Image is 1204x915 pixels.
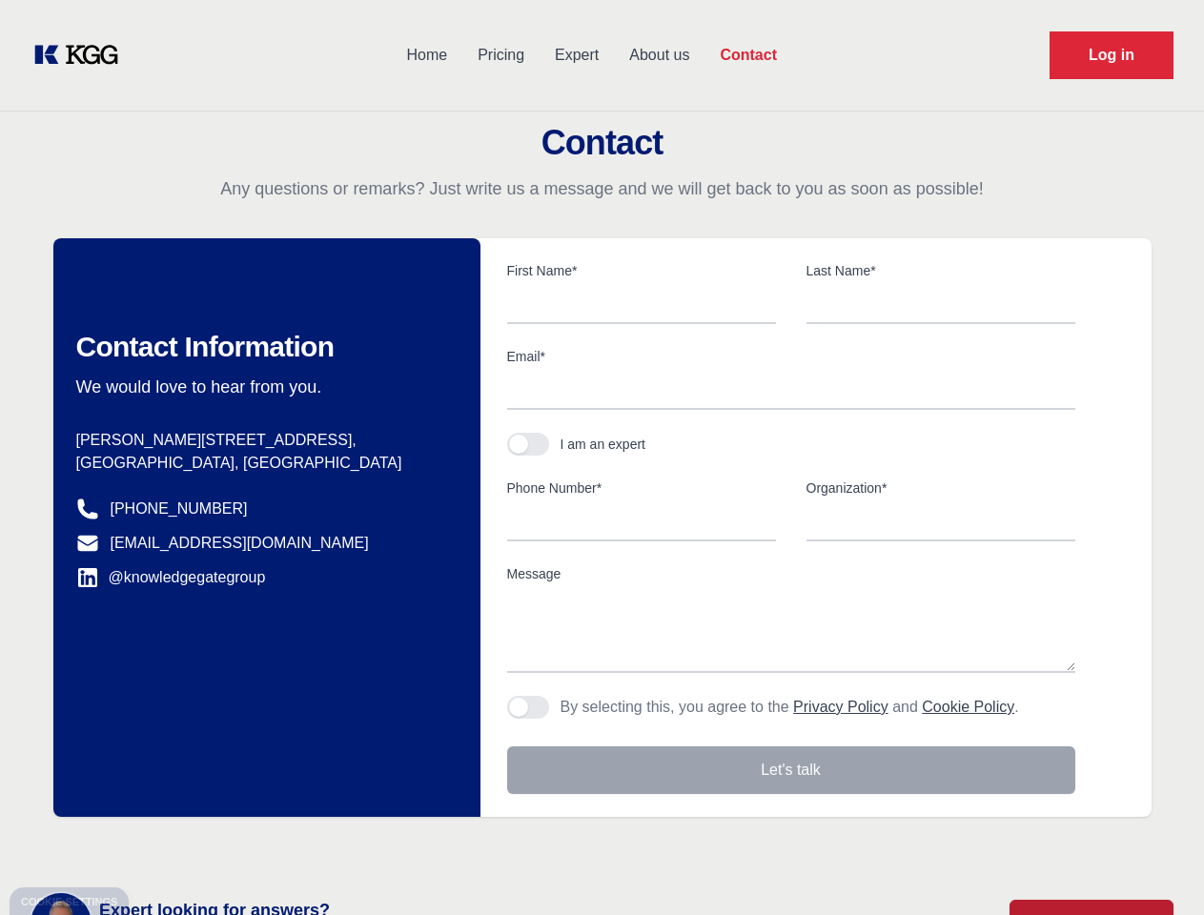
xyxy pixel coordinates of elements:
a: [PHONE_NUMBER] [111,498,248,520]
h2: Contact [23,124,1181,162]
a: KOL Knowledge Platform: Talk to Key External Experts (KEE) [31,40,133,71]
label: Phone Number* [507,478,776,498]
label: First Name* [507,261,776,280]
a: About us [614,30,704,80]
a: Cookie Policy [922,699,1014,715]
a: Expert [540,30,614,80]
a: Home [391,30,462,80]
div: I am an expert [561,435,646,454]
a: Contact [704,30,792,80]
button: Let's talk [507,746,1075,794]
h2: Contact Information [76,330,450,364]
a: Pricing [462,30,540,80]
p: [GEOGRAPHIC_DATA], [GEOGRAPHIC_DATA] [76,452,450,475]
div: Cookie settings [21,897,117,907]
a: @knowledgegategroup [76,566,266,589]
iframe: Chat Widget [1109,823,1204,915]
label: Organization* [806,478,1075,498]
p: By selecting this, you agree to the and . [561,696,1019,719]
a: Privacy Policy [793,699,888,715]
p: We would love to hear from you. [76,376,450,398]
p: Any questions or remarks? Just write us a message and we will get back to you as soon as possible! [23,177,1181,200]
p: [PERSON_NAME][STREET_ADDRESS], [76,429,450,452]
a: [EMAIL_ADDRESS][DOMAIN_NAME] [111,532,369,555]
label: Message [507,564,1075,583]
label: Email* [507,347,1075,366]
label: Last Name* [806,261,1075,280]
a: Request Demo [1050,31,1173,79]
